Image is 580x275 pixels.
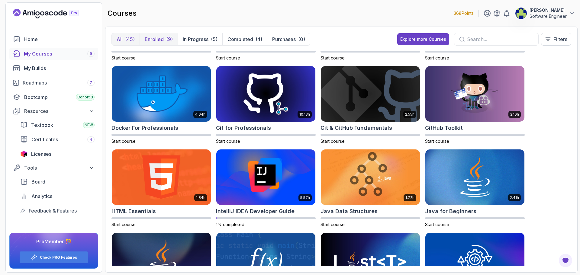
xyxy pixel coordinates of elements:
[321,222,345,227] span: Start course
[24,164,95,171] div: Tools
[24,36,95,43] div: Home
[183,36,208,43] p: In Progress
[19,251,88,264] button: Check PRO Features
[17,176,98,188] a: board
[216,149,315,205] img: IntelliJ IDEA Developer Guide card
[9,77,98,89] a: roadmaps
[300,195,310,200] p: 5.57h
[515,8,527,19] img: user profile image
[77,95,93,100] span: Cohort 3
[467,36,533,43] input: Search...
[530,7,567,13] p: [PERSON_NAME]
[40,255,77,260] a: Check PRO Features
[321,207,378,216] h2: Java Data Structures
[216,55,240,60] span: Start course
[216,139,240,144] span: Start course
[112,33,140,45] button: All(45)
[20,151,27,157] img: jetbrains icon
[31,136,58,143] span: Certificates
[111,207,156,216] h2: HTML Essentials
[216,149,316,228] a: IntelliJ IDEA Developer Guide card5.57hIntelliJ IDEA Developer Guide1% completed
[140,33,178,45] button: Enrolled(9)
[425,124,463,132] h2: GitHub Toolkit
[425,222,449,227] span: Start course
[299,112,310,117] p: 10.13h
[9,48,98,60] a: courses
[510,195,519,200] p: 2.41h
[112,149,211,205] img: HTML Essentials card
[85,123,93,127] span: NEW
[166,36,173,43] div: (9)
[321,66,420,122] img: Git & GitHub Fundamentals card
[17,190,98,202] a: analytics
[17,119,98,131] a: textbook
[425,66,524,122] img: GitHub Toolkit card
[256,36,262,43] div: (4)
[227,36,253,43] p: Completed
[31,178,45,185] span: Board
[222,33,267,45] button: Completed(4)
[90,137,92,142] span: 4
[216,124,271,132] h2: Git for Professionals
[405,112,414,117] p: 2.55h
[111,124,178,132] h2: Docker For Professionals
[108,8,137,18] h2: courses
[117,36,123,43] p: All
[112,66,211,122] img: Docker For Professionals card
[17,148,98,160] a: licenses
[272,36,296,43] p: Purchases
[125,36,135,43] div: (45)
[9,33,98,45] a: home
[24,107,95,115] div: Resources
[23,79,95,86] div: Roadmaps
[111,139,136,144] span: Start course
[298,36,305,43] div: (0)
[530,13,567,19] p: Software Engineer
[24,94,95,101] div: Bootcamp
[515,7,575,19] button: user profile image[PERSON_NAME]Software Engineer
[425,139,449,144] span: Start course
[454,10,474,16] p: 368 Points
[425,55,449,60] span: Start course
[216,66,315,122] img: Git for Professionals card
[17,133,98,145] a: certificates
[510,112,519,117] p: 2.10h
[31,193,52,200] span: Analytics
[145,36,164,43] p: Enrolled
[31,121,53,129] span: Textbook
[9,106,98,117] button: Resources
[216,207,295,216] h2: IntelliJ IDEA Developer Guide
[9,91,98,103] a: bootcamp
[405,195,414,200] p: 1.72h
[111,55,136,60] span: Start course
[216,222,244,227] span: 1% completed
[29,207,77,214] span: Feedback & Features
[400,36,446,42] div: Explore more Courses
[267,33,310,45] button: Purchases(0)
[9,62,98,74] a: builds
[24,65,95,72] div: My Builds
[425,149,524,205] img: Java for Beginners card
[178,33,222,45] button: In Progress(5)
[558,253,573,268] button: Open Feedback Button
[90,51,92,56] span: 9
[111,222,136,227] span: Start course
[195,112,205,117] p: 4.64h
[211,36,217,43] div: (5)
[17,205,98,217] a: feedback
[321,149,420,205] img: Java Data Structures card
[24,50,95,57] div: My Courses
[553,36,567,43] p: Filters
[541,33,571,46] button: Filters
[196,195,205,200] p: 1.84h
[9,162,98,173] button: Tools
[13,9,93,18] a: Landing page
[397,33,449,45] button: Explore more Courses
[321,139,345,144] span: Start course
[321,55,345,60] span: Start course
[90,80,92,85] span: 7
[321,124,392,132] h2: Git & GitHub Fundamentals
[425,207,476,216] h2: Java for Beginners
[31,150,51,158] span: Licenses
